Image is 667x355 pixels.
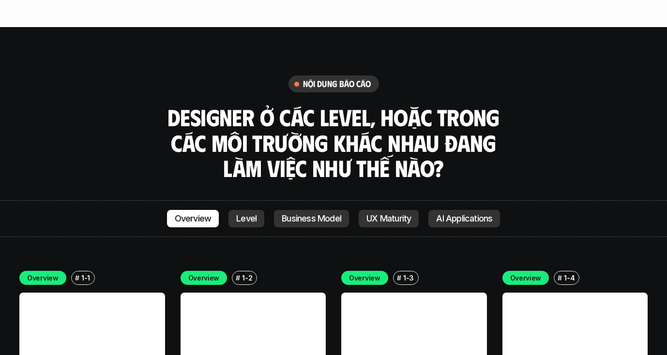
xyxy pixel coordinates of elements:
[236,274,240,281] h6: #
[436,214,492,223] p: AI Applications
[303,78,371,89] h6: nội dung báo cáo
[564,273,575,283] p: 1-4
[27,273,59,283] p: Overview
[349,273,380,283] p: Overview
[274,210,349,227] a: Business Model
[510,273,542,283] p: Overview
[403,273,414,283] p: 1-3
[242,273,252,283] p: 1-2
[228,210,264,227] a: Level
[428,210,500,227] a: AI Applications
[282,214,341,223] p: Business Model
[175,214,212,223] p: Overview
[359,210,419,227] a: UX Maturity
[236,214,257,223] p: Level
[558,274,562,281] h6: #
[164,104,503,181] h3: Designer ở các level, hoặc trong các môi trường khác nhau đang làm việc như thế nào?
[81,273,90,283] p: 1-1
[75,274,79,281] h6: #
[188,273,220,283] p: Overview
[366,214,411,223] p: UX Maturity
[167,210,219,227] a: Overview
[397,274,401,281] h6: #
